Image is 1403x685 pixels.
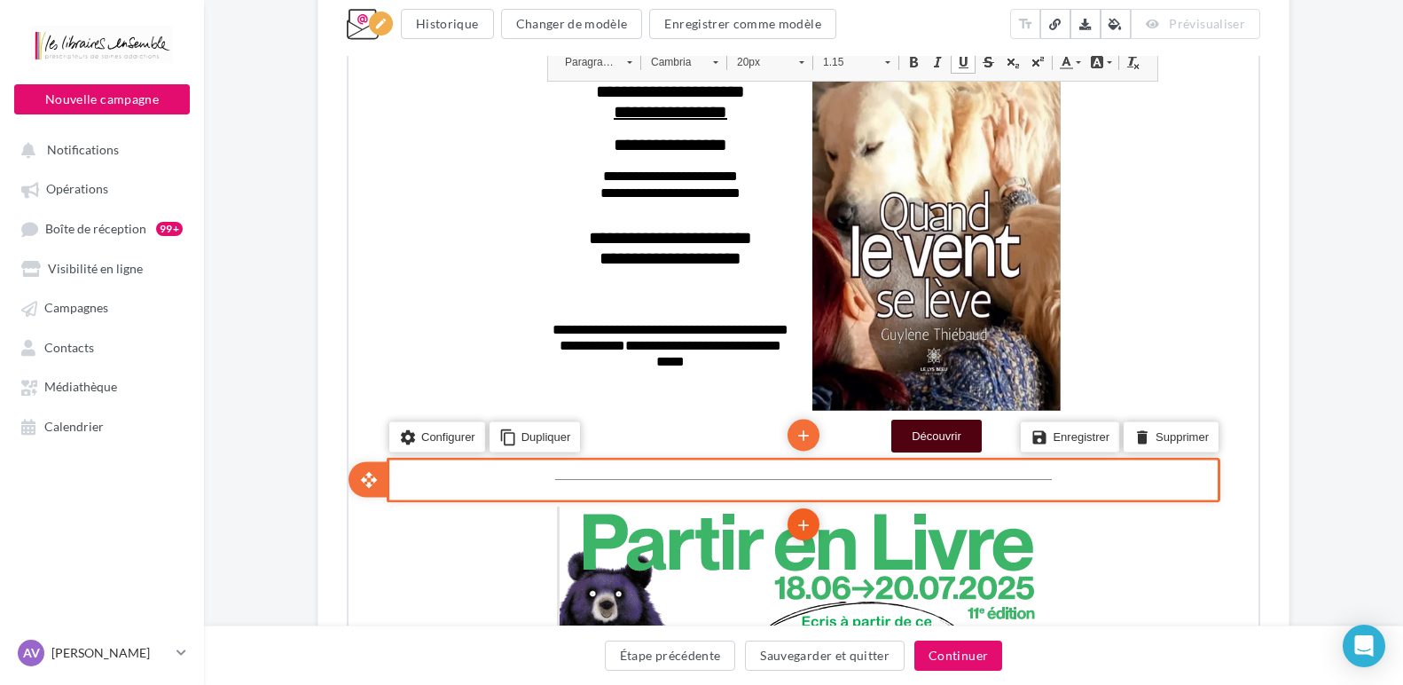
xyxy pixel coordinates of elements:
[11,291,193,323] a: Campagnes
[338,425,572,472] span: Rencontres
[1010,9,1040,39] button: text_fields
[11,133,186,165] button: Notifications
[45,221,146,236] span: Boîte de réception
[47,142,119,157] span: Notifications
[235,54,675,347] img: logo_librairie_reduit.jpg
[11,370,193,402] a: Médiathèque
[401,9,494,39] button: Historique
[260,588,384,608] span: endredi [DATE] :
[252,609,393,628] u: [PERSON_NAME]
[48,261,143,276] span: Visibilité en ligne
[1017,15,1033,33] i: text_fields
[522,13,571,27] a: Cliquez-ici
[605,641,736,671] button: Étape précédente
[44,380,117,395] span: Médiathèque
[156,222,183,236] div: 99+
[1343,625,1385,667] div: Open Intercom Messenger
[44,419,104,434] span: Calendrier
[14,636,190,670] a: AV [PERSON_NAME]
[51,644,169,662] p: [PERSON_NAME]
[14,84,190,114] button: Nouvelle campagne
[1131,9,1260,39] button: Prévisualiser
[44,301,108,316] span: Campagnes
[44,340,94,355] span: Contacts
[11,212,193,245] a: Boîte de réception99+
[522,14,571,27] u: Cliquez-ici
[1169,16,1245,31] span: Prévisualiser
[374,17,388,30] i: edit
[46,182,108,197] span: Opérations
[23,644,40,662] span: AV
[914,641,1002,671] button: Continuer
[501,9,643,39] button: Changer de modèle
[11,252,193,284] a: Visibilité en ligne
[745,641,905,671] button: Sauvegarder et quitter
[11,410,193,442] a: Calendrier
[261,656,379,675] span: 16h30 à 18h30
[11,172,193,204] a: Opérations
[11,331,193,363] a: Contacts
[369,12,393,35] div: Edition en cours<
[649,9,835,39] button: Enregistrer comme modèle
